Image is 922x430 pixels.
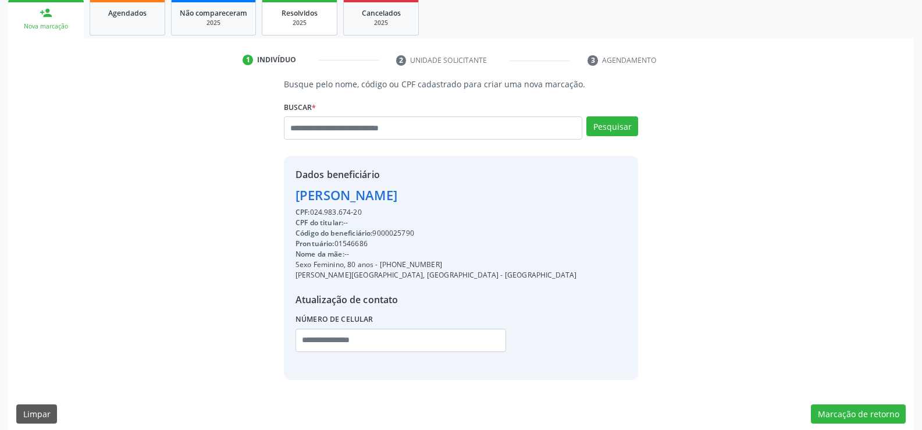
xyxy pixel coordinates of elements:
div: person_add [40,6,52,19]
span: Cancelados [362,8,401,18]
span: CPF do titular: [296,218,343,228]
div: 2025 [352,19,410,27]
div: [PERSON_NAME][GEOGRAPHIC_DATA], [GEOGRAPHIC_DATA] - [GEOGRAPHIC_DATA] [296,270,576,280]
span: Agendados [108,8,147,18]
div: Nova marcação [16,22,76,31]
div: 2025 [180,19,247,27]
p: Busque pelo nome, código ou CPF cadastrado para criar uma nova marcação. [284,78,638,90]
div: Dados beneficiário [296,168,576,182]
div: -- [296,249,576,260]
label: Número de celular [296,311,373,329]
div: Indivíduo [257,55,296,65]
span: CPF: [296,207,310,217]
span: Código do beneficiário: [296,228,372,238]
div: 01546686 [296,239,576,249]
div: [PERSON_NAME] [296,186,576,205]
button: Marcação de retorno [811,404,906,424]
span: Nome da mãe: [296,249,344,259]
div: Sexo Feminino, 80 anos - [PHONE_NUMBER] [296,260,576,270]
div: 024.983.674-20 [296,207,576,218]
div: Atualização de contato [296,293,576,307]
span: Prontuário: [296,239,334,248]
div: 2025 [270,19,329,27]
div: -- [296,218,576,228]
button: Pesquisar [586,116,638,136]
span: Resolvidos [282,8,318,18]
button: Limpar [16,404,57,424]
label: Buscar [284,98,316,116]
div: 1 [243,55,253,65]
div: 9000025790 [296,228,576,239]
span: Não compareceram [180,8,247,18]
